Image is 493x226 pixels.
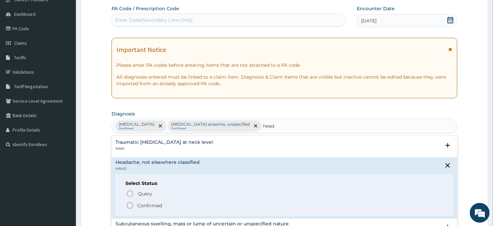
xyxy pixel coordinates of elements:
[116,62,452,68] p: Please enter PA codes before entering items that are not attached to a PA code
[116,46,166,53] h1: Important Notice
[171,122,250,127] p: [MEDICAL_DATA] anaemia, unspecified
[112,5,179,12] label: PA Code / Prescription Code
[3,154,126,177] textarea: Type your message and hit 'Enter'
[116,74,452,87] p: All diagnoses entered must be linked to a claim item. Diagnosis & Claim Items that are visible bu...
[119,122,154,127] p: [MEDICAL_DATA]
[444,162,452,169] i: close select status
[38,70,91,136] span: We're online!
[119,127,154,130] small: Confirmed
[115,166,200,171] p: MB4D
[357,5,395,12] label: Encounter Date
[14,11,36,17] span: Dashboard
[126,190,134,198] i: status option query
[115,140,213,145] h4: Traumatic [MEDICAL_DATA] at neck level
[137,202,162,209] p: Confirmed
[138,190,152,197] span: Query
[115,160,200,165] h4: Headache, not elsewhere classified
[253,123,259,129] span: remove selection option
[14,84,48,89] span: Tariff Negotiation
[14,55,26,61] span: Tariffs
[34,37,111,45] div: Chat with us now
[115,17,193,23] div: Enter Code(Secondary Care Only)
[157,123,163,129] span: remove selection option
[171,127,250,130] small: Confirmed
[108,3,124,19] div: Minimize live chat window
[125,181,443,186] h6: Select Status
[14,40,27,46] span: Claims
[12,33,27,49] img: d_794563401_company_1708531726252_794563401
[361,17,377,24] span: [DATE]
[112,111,135,117] label: Diagnosis
[115,146,213,151] p: NA63
[444,141,452,149] i: open select status
[126,202,134,210] i: status option filled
